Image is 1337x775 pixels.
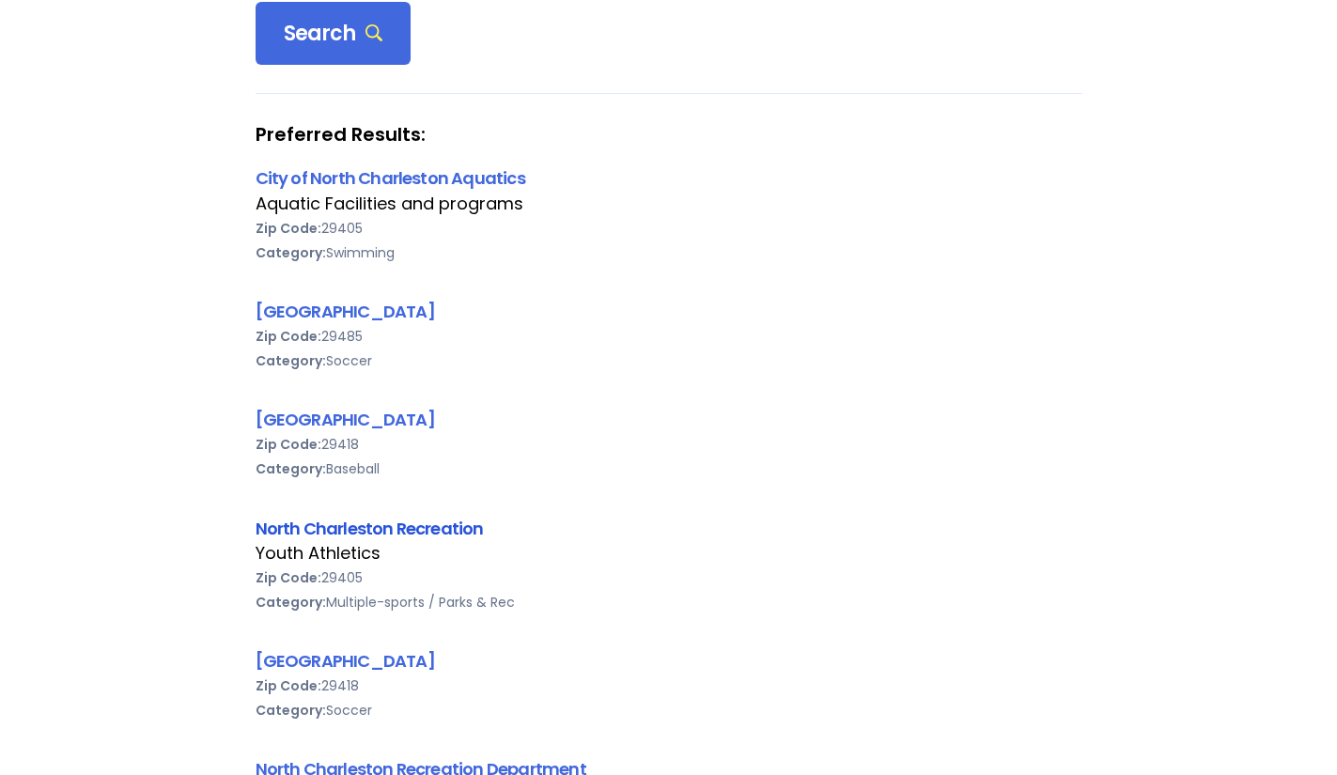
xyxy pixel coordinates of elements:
b: Category: [256,701,326,720]
div: Swimming [256,240,1082,265]
div: [GEOGRAPHIC_DATA] [256,648,1082,674]
b: Zip Code: [256,568,321,587]
div: 29405 [256,566,1082,590]
div: Soccer [256,349,1082,373]
b: Category: [256,351,326,370]
div: 29405 [256,216,1082,240]
a: North Charleston Recreation [256,517,484,540]
div: Multiple-sports / Parks & Rec [256,590,1082,614]
div: Youth Athletics [256,541,1082,566]
div: 29418 [256,674,1082,698]
a: [GEOGRAPHIC_DATA] [256,649,435,673]
div: [GEOGRAPHIC_DATA] [256,407,1082,432]
strong: Preferred Results: [256,122,1082,147]
div: 29418 [256,432,1082,457]
b: Zip Code: [256,435,321,454]
b: Zip Code: [256,327,321,346]
b: Category: [256,593,326,612]
div: City of North Charleston Aquatics [256,165,1082,191]
span: Search [284,21,383,47]
b: Zip Code: [256,219,321,238]
a: [GEOGRAPHIC_DATA] [256,408,435,431]
div: Aquatic Facilities and programs [256,192,1082,216]
div: Search [256,2,412,66]
a: City of North Charleston Aquatics [256,166,525,190]
div: 29485 [256,324,1082,349]
b: Zip Code: [256,676,321,695]
div: North Charleston Recreation [256,516,1082,541]
b: Category: [256,459,326,478]
div: Soccer [256,698,1082,722]
b: Category: [256,243,326,262]
div: [GEOGRAPHIC_DATA] [256,299,1082,324]
a: [GEOGRAPHIC_DATA] [256,300,435,323]
div: Baseball [256,457,1082,481]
